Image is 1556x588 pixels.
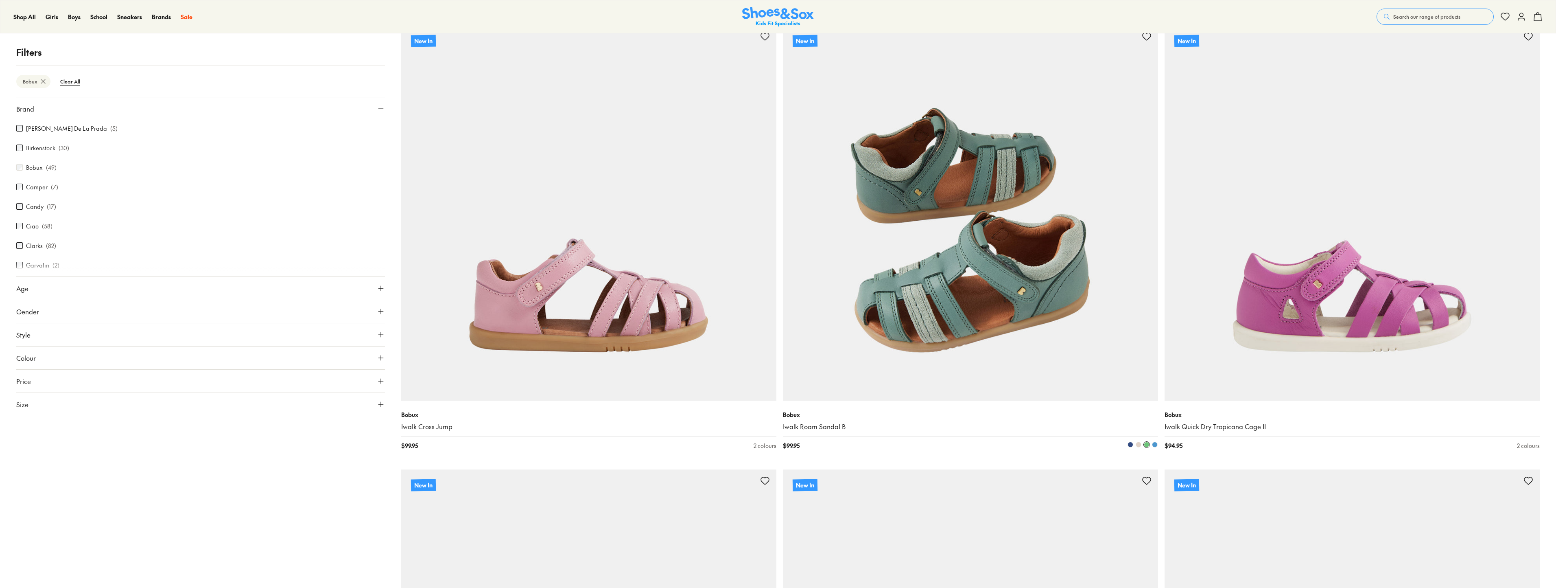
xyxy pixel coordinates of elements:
[16,370,385,393] button: Price
[51,183,58,191] p: ( 7 )
[26,183,48,191] label: Camper
[754,441,776,450] div: 2 colours
[1165,422,1540,431] a: Iwalk Quick Dry Tropicana Cage II
[59,144,69,152] p: ( 30 )
[110,124,118,133] p: ( 5 )
[16,283,28,293] span: Age
[42,222,52,230] p: ( 58 )
[16,347,385,369] button: Colour
[411,34,437,48] p: New In
[1377,9,1494,25] button: Search our range of products
[1165,25,1540,401] a: New In
[26,144,55,152] label: Birkenstock
[16,300,385,323] button: Gender
[401,441,418,450] span: $ 99.95
[16,323,385,346] button: Style
[16,46,385,59] p: Filters
[783,422,1158,431] a: Iwalk Roam Sandal B
[47,202,56,211] p: ( 17 )
[54,74,87,89] btn: Clear All
[46,163,57,172] p: ( 49 )
[181,13,192,21] a: Sale
[1393,13,1460,20] span: Search our range of products
[13,13,36,21] a: Shop All
[401,25,776,401] a: New In
[152,13,171,21] a: Brands
[46,13,58,21] a: Girls
[16,307,39,316] span: Gender
[68,13,81,21] a: Boys
[742,7,814,27] a: Shoes & Sox
[783,25,1158,401] a: New In
[1174,35,1199,47] p: New In
[16,104,34,114] span: Brand
[783,441,800,450] span: $ 99.95
[46,241,56,250] p: ( 82 )
[793,479,817,491] p: New In
[16,393,385,416] button: Size
[1174,479,1199,491] p: New In
[117,13,142,21] a: Sneakers
[26,124,107,133] label: [PERSON_NAME] De La Prada
[16,376,31,386] span: Price
[26,163,43,172] label: Bobux
[1165,410,1540,419] p: Bobux
[26,241,43,250] label: Clarks
[26,222,39,230] label: Ciao
[16,353,36,363] span: Colour
[1517,441,1540,450] div: 2 colours
[1165,441,1182,450] span: $ 94.95
[411,479,436,491] p: New In
[16,399,28,409] span: Size
[742,7,814,27] img: SNS_Logo_Responsive.svg
[16,97,385,120] button: Brand
[401,410,776,419] p: Bobux
[16,277,385,300] button: Age
[16,330,31,340] span: Style
[90,13,107,21] a: School
[26,202,44,211] label: Candy
[783,410,1158,419] p: Bobux
[16,75,50,88] btn: Bobux
[401,422,776,431] a: Iwalk Cross Jump
[792,34,818,48] p: New In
